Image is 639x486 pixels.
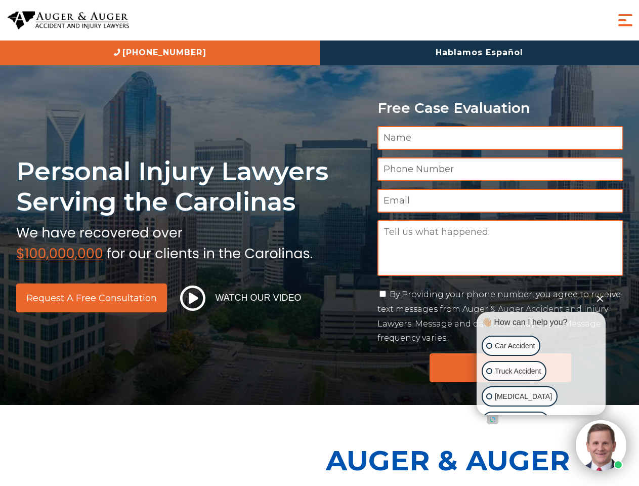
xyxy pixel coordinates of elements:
[487,415,498,424] a: Open intaker chat
[16,156,365,217] h1: Personal Injury Lawyers Serving the Carolinas
[16,283,167,312] a: Request a Free Consultation
[495,365,541,378] p: Truck Accident
[16,222,313,261] img: sub text
[615,10,635,30] button: Menu
[377,126,623,150] input: Name
[326,435,633,485] p: Auger & Auger
[576,420,626,471] img: Intaker widget Avatar
[430,353,571,382] input: Submit
[377,100,623,116] p: Free Case Evaluation
[495,390,552,403] p: [MEDICAL_DATA]
[593,291,607,305] button: Close Intaker Chat Widget
[8,11,129,30] img: Auger & Auger Accident and Injury Lawyers Logo
[377,290,621,343] label: By Providing your phone number, you agree to receive text messages from Auger & Auger Accident an...
[377,189,623,213] input: Email
[479,317,603,328] div: 👋🏼 How can I help you?
[495,340,535,352] p: Car Accident
[26,294,157,303] span: Request a Free Consultation
[377,157,623,181] input: Phone Number
[177,285,305,311] button: Watch Our Video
